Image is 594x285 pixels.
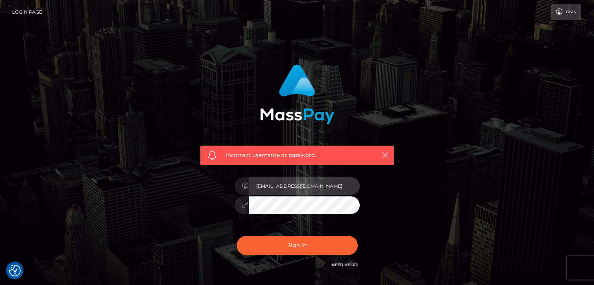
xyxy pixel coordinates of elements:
button: Sign in [237,236,358,255]
img: Revisit consent button [9,265,21,276]
input: Username... [249,177,360,195]
button: Consent Preferences [9,265,21,276]
a: Login Page [12,4,42,20]
img: MassPay Login [260,64,334,124]
a: Login [551,4,581,20]
span: Incorrect username or password. [226,151,368,159]
a: Need Help? [332,262,358,267]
